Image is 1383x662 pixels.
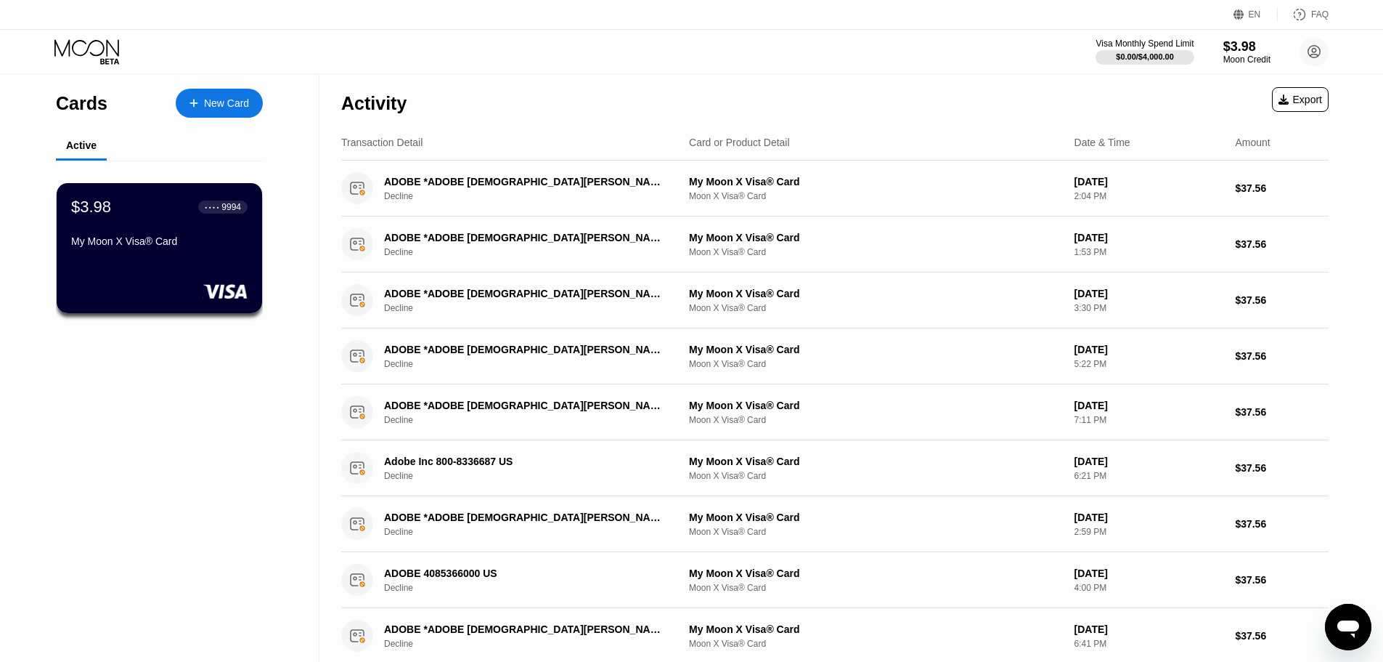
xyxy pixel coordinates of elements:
div: $37.56 [1235,182,1329,194]
div: EN [1249,9,1261,20]
div: [DATE] [1074,568,1224,579]
div: My Moon X Visa® Card [71,235,248,247]
div: [DATE] [1074,176,1224,187]
div: Activity [341,93,407,114]
div: $37.56 [1235,630,1329,642]
div: Cards [56,93,107,114]
div: Active [66,140,97,151]
div: Decline [384,415,687,425]
div: $37.56 [1235,462,1329,474]
div: 6:21 PM [1074,471,1224,481]
div: ADOBE *ADOBE [DEMOGRAPHIC_DATA][PERSON_NAME] [GEOGRAPHIC_DATA]DeclineMy Moon X Visa® CardMoon X V... [341,496,1329,552]
div: Moon X Visa® Card [689,191,1063,201]
div: Decline [384,359,687,369]
div: [DATE] [1074,344,1224,355]
div: 6:41 PM [1074,639,1224,649]
div: 2:04 PM [1074,191,1224,201]
div: My Moon X Visa® Card [689,232,1063,243]
div: My Moon X Visa® Card [689,288,1063,299]
div: My Moon X Visa® Card [689,176,1063,187]
div: My Moon X Visa® Card [689,623,1063,635]
div: $0.00 / $4,000.00 [1116,52,1174,61]
div: Moon X Visa® Card [689,639,1063,649]
div: 7:11 PM [1074,415,1224,425]
div: Decline [384,527,687,537]
div: $37.56 [1235,350,1329,362]
div: Moon X Visa® Card [689,247,1063,257]
div: Amount [1235,137,1270,148]
div: My Moon X Visa® Card [689,344,1063,355]
div: Export [1272,87,1329,112]
div: Decline [384,191,687,201]
div: Decline [384,639,687,649]
div: Decline [384,471,687,481]
div: Card or Product Detail [689,137,790,148]
div: 9994 [221,202,241,212]
div: ADOBE *ADOBE [DEMOGRAPHIC_DATA][PERSON_NAME] [GEOGRAPHIC_DATA]DeclineMy Moon X Visa® CardMoon X V... [341,161,1329,217]
div: My Moon X Visa® Card [689,456,1063,467]
div: Moon X Visa® Card [689,303,1063,313]
div: FAQ [1278,7,1329,22]
div: ADOBE *ADOBE [DEMOGRAPHIC_DATA][PERSON_NAME] [GEOGRAPHIC_DATA]DeclineMy Moon X Visa® CardMoon X V... [341,384,1329,440]
div: My Moon X Visa® Card [689,400,1063,411]
div: Export [1278,94,1322,105]
div: [DATE] [1074,232,1224,243]
div: 1:53 PM [1074,247,1224,257]
div: Decline [384,583,687,593]
div: ADOBE *ADOBE [DEMOGRAPHIC_DATA][PERSON_NAME] [GEOGRAPHIC_DATA] [384,512,666,523]
div: Moon Credit [1223,55,1270,65]
div: Moon X Visa® Card [689,471,1063,481]
div: My Moon X Visa® Card [689,512,1063,523]
div: 4:00 PM [1074,583,1224,593]
div: ADOBE 4085366000 USDeclineMy Moon X Visa® CardMoon X Visa® Card[DATE]4:00 PM$37.56 [341,552,1329,608]
div: ● ● ● ● [205,205,219,209]
div: Visa Monthly Spend Limit$0.00/$4,000.00 [1096,39,1194,65]
div: Visa Monthly Spend Limit [1096,39,1194,49]
div: $3.98Moon Credit [1223,39,1270,65]
div: $3.98● ● ● ●9994My Moon X Visa® Card [57,183,262,313]
div: [DATE] [1074,288,1224,299]
div: $37.56 [1235,574,1329,586]
div: ADOBE *ADOBE [DEMOGRAPHIC_DATA][PERSON_NAME] [GEOGRAPHIC_DATA] [384,623,666,635]
div: [DATE] [1074,623,1224,635]
div: ADOBE 4085366000 US [384,568,666,579]
div: [DATE] [1074,400,1224,411]
div: ADOBE *ADOBE [DEMOGRAPHIC_DATA][PERSON_NAME] [GEOGRAPHIC_DATA] [384,176,666,187]
div: $37.56 [1235,238,1329,250]
div: [DATE] [1074,512,1224,523]
div: Moon X Visa® Card [689,583,1063,593]
div: Adobe Inc 800-8336687 US [384,456,666,467]
div: Transaction Detail [341,137,423,148]
iframe: Button to launch messaging window [1325,604,1371,650]
div: EN [1233,7,1278,22]
div: $37.56 [1235,518,1329,530]
div: [DATE] [1074,456,1224,467]
div: ADOBE *ADOBE [DEMOGRAPHIC_DATA][PERSON_NAME] [GEOGRAPHIC_DATA] [384,232,666,243]
div: ADOBE *ADOBE [DEMOGRAPHIC_DATA][PERSON_NAME] [GEOGRAPHIC_DATA]DeclineMy Moon X Visa® CardMoon X V... [341,328,1329,384]
div: $3.98 [1223,39,1270,55]
div: 5:22 PM [1074,359,1224,369]
div: 3:30 PM [1074,303,1224,313]
div: My Moon X Visa® Card [689,568,1063,579]
div: ADOBE *ADOBE [DEMOGRAPHIC_DATA][PERSON_NAME] [GEOGRAPHIC_DATA]DeclineMy Moon X Visa® CardMoon X V... [341,273,1329,328]
div: Decline [384,303,687,313]
div: $37.56 [1235,294,1329,306]
div: ADOBE *ADOBE [DEMOGRAPHIC_DATA][PERSON_NAME] [GEOGRAPHIC_DATA] [384,400,666,411]
div: Adobe Inc 800-8336687 USDeclineMy Moon X Visa® CardMoon X Visa® Card[DATE]6:21 PM$37.56 [341,440,1329,496]
div: $3.98 [71,198,111,217]
div: 2:59 PM [1074,527,1224,537]
div: Decline [384,247,687,257]
div: ADOBE *ADOBE [DEMOGRAPHIC_DATA][PERSON_NAME] [GEOGRAPHIC_DATA]DeclineMy Moon X Visa® CardMoon X V... [341,217,1329,273]
div: ADOBE *ADOBE [DEMOGRAPHIC_DATA][PERSON_NAME] [GEOGRAPHIC_DATA] [384,344,666,355]
div: Moon X Visa® Card [689,359,1063,369]
div: $37.56 [1235,406,1329,418]
div: Moon X Visa® Card [689,415,1063,425]
div: Date & Time [1074,137,1130,148]
div: New Card [204,97,249,110]
div: Moon X Visa® Card [689,527,1063,537]
div: FAQ [1311,9,1329,20]
div: ADOBE *ADOBE [DEMOGRAPHIC_DATA][PERSON_NAME] [GEOGRAPHIC_DATA] [384,288,666,299]
div: New Card [176,89,263,118]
